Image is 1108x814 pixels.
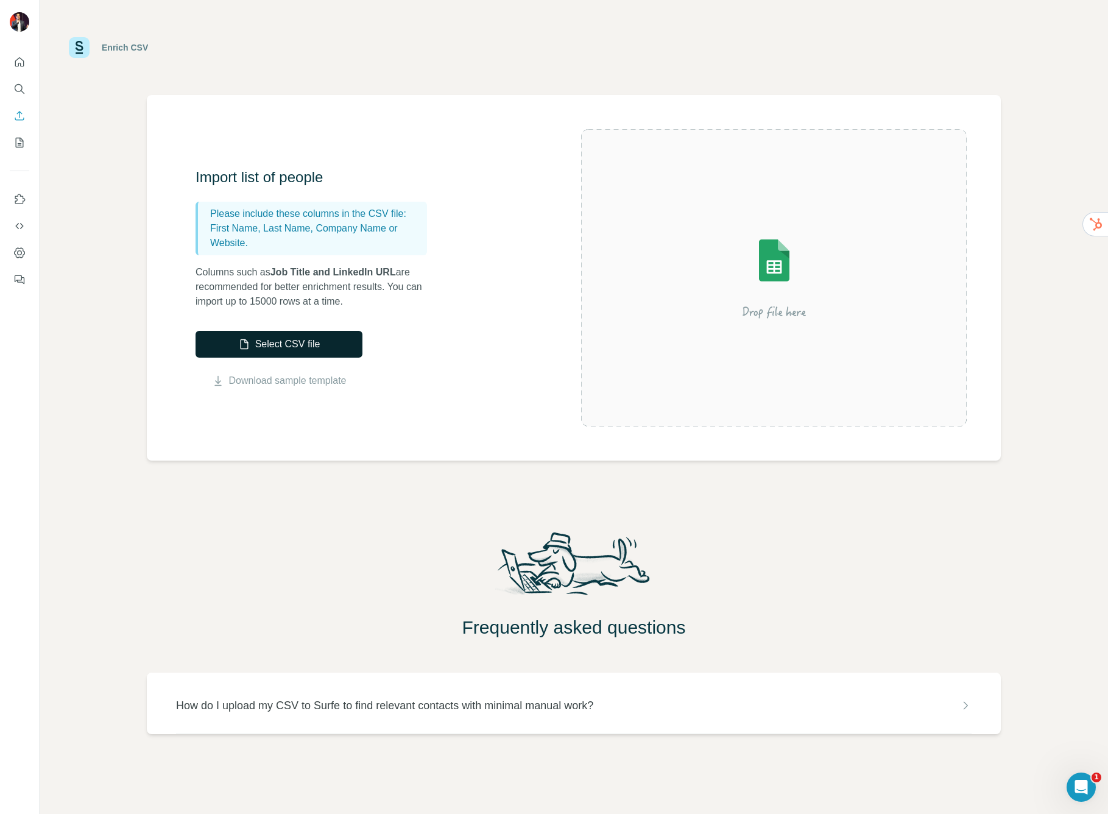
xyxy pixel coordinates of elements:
[40,617,1108,639] h2: Frequently asked questions
[102,41,148,54] div: Enrich CSV
[1067,773,1096,802] iframe: Intercom live chat
[1092,773,1101,782] span: 1
[10,242,29,264] button: Dashboard
[10,105,29,127] button: Enrich CSV
[10,51,29,73] button: Quick start
[69,37,90,58] img: Surfe Logo
[10,188,29,210] button: Use Surfe on LinkedIn
[270,267,396,277] span: Job Title and LinkedIn URL
[10,269,29,291] button: Feedback
[196,373,362,388] button: Download sample template
[10,78,29,100] button: Search
[210,207,422,221] p: Please include these columns in the CSV file:
[10,215,29,237] button: Use Surfe API
[10,132,29,154] button: My lists
[210,221,422,250] p: First Name, Last Name, Company Name or Website.
[665,205,884,351] img: Surfe Illustration - Drop file here or select below
[196,168,439,187] h3: Import list of people
[196,265,439,309] p: Columns such as are recommended for better enrichment results. You can import up to 15000 rows at...
[229,373,347,388] a: Download sample template
[196,331,362,358] button: Select CSV file
[486,529,662,607] img: Surfe Mascot Illustration
[10,12,29,32] img: Avatar
[176,697,593,714] p: How do I upload my CSV to Surfe to find relevant contacts with minimal manual work?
